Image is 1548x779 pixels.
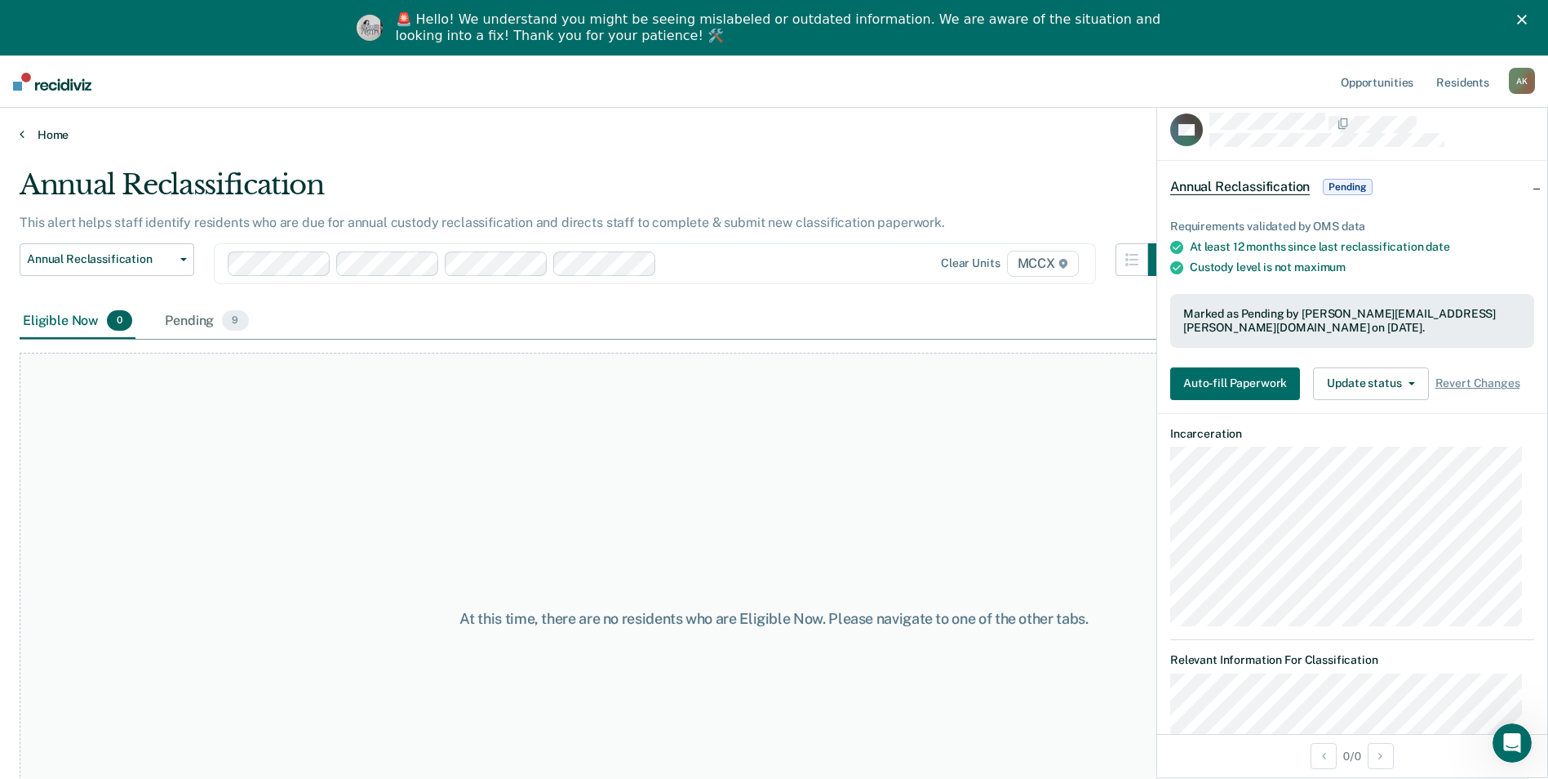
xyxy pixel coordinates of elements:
a: Opportunities [1337,56,1417,108]
div: Annual ReclassificationPending [1157,161,1547,213]
img: Profile image for Kim [357,15,383,41]
button: Next Opportunity [1368,743,1394,769]
dt: Incarceration [1170,427,1534,441]
span: Annual Reclassification [1170,179,1310,195]
div: Close [1517,15,1533,24]
div: Custody level is not [1190,260,1534,274]
div: Annual Reclassification [20,168,1181,215]
a: Residents [1433,56,1493,108]
button: Update status [1313,367,1428,400]
p: This alert helps staff identify residents who are due for annual custody reclassification and dir... [20,215,945,230]
span: Annual Reclassification [27,252,174,266]
div: Pending [162,304,251,340]
div: At least 12 months since last reclassification [1190,240,1534,254]
span: 9 [222,310,248,332]
button: Auto-fill Paperwork [1170,367,1300,400]
div: 🚨 Hello! We understand you might be seeing mislabeled or outdated information. We are aware of th... [396,11,1166,44]
dt: Relevant Information For Classification [1170,653,1534,667]
div: Eligible Now [20,304,135,340]
span: MCCX [1007,251,1079,277]
a: Home [20,127,1528,142]
div: 0 / 0 [1157,734,1547,777]
span: Pending [1323,179,1372,195]
div: At this time, there are no residents who are Eligible Now. Please navigate to one of the other tabs. [397,610,1151,628]
button: Previous Opportunity [1311,743,1337,769]
div: Clear units [941,256,1000,270]
iframe: Intercom live chat [1493,723,1532,763]
a: Navigate to form link [1170,367,1306,400]
div: Requirements validated by OMS data [1170,220,1534,234]
div: A K [1509,68,1535,94]
span: date [1426,240,1449,253]
span: Revert Changes [1435,376,1520,390]
span: maximum [1294,260,1346,274]
img: Recidiviz [13,73,91,91]
span: 0 [107,310,132,332]
div: Marked as Pending by [PERSON_NAME][EMAIL_ADDRESS][PERSON_NAME][DOMAIN_NAME] on [DATE]. [1183,307,1521,335]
